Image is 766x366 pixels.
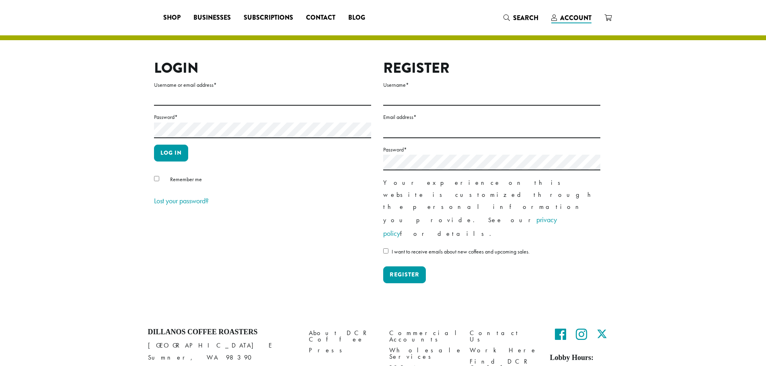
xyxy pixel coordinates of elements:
[154,112,371,122] label: Password
[470,345,538,356] a: Work Here
[383,59,600,77] h2: Register
[383,145,600,155] label: Password
[348,13,365,23] span: Blog
[154,145,188,162] button: Log in
[497,11,545,25] a: Search
[383,215,557,238] a: privacy policy
[154,196,209,205] a: Lost your password?
[306,13,335,23] span: Contact
[383,266,426,283] button: Register
[389,345,458,362] a: Wholesale Services
[389,328,458,345] a: Commercial Accounts
[170,176,202,183] span: Remember me
[560,13,591,22] span: Account
[309,345,377,356] a: Press
[309,328,377,345] a: About DCR Coffee
[154,80,371,90] label: Username or email address
[392,248,530,255] span: I want to receive emails about new coffees and upcoming sales.
[470,328,538,345] a: Contact Us
[163,13,181,23] span: Shop
[383,80,600,90] label: Username
[383,177,600,240] p: Your experience on this website is customized through the personal information you provide. See o...
[383,248,388,254] input: I want to receive emails about new coffees and upcoming sales.
[193,13,231,23] span: Businesses
[513,13,538,22] span: Search
[550,354,618,362] h5: Lobby Hours:
[148,328,297,337] h4: Dillanos Coffee Roasters
[154,59,371,77] h2: Login
[244,13,293,23] span: Subscriptions
[383,112,600,122] label: Email address
[157,11,187,24] a: Shop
